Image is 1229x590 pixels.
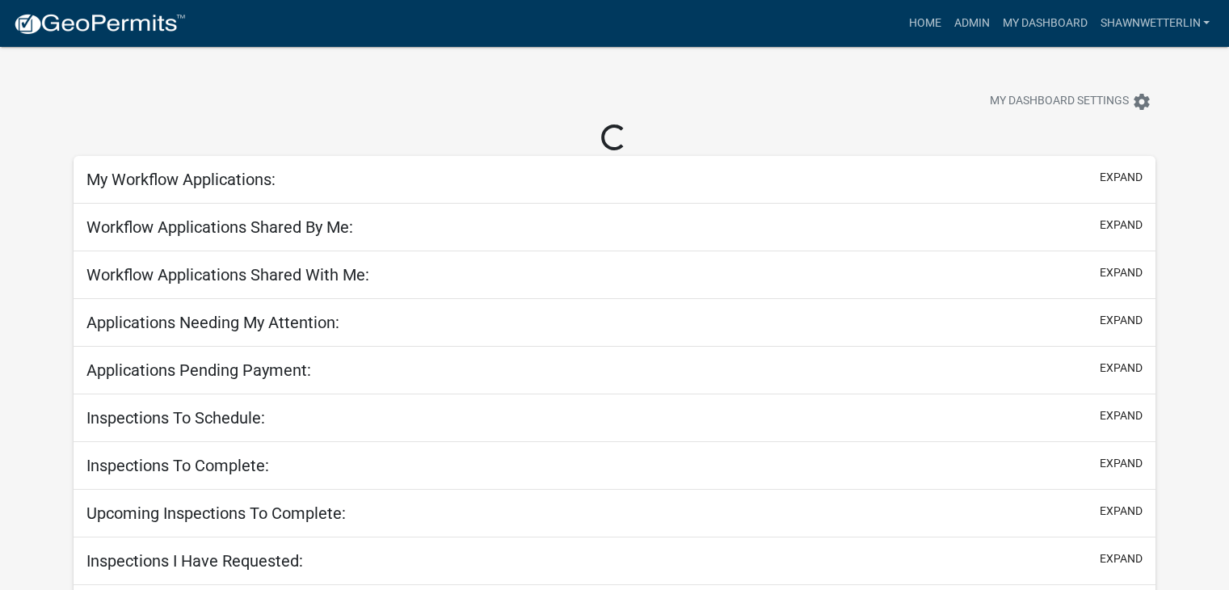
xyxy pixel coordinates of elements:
[1100,360,1143,377] button: expand
[947,8,995,39] a: Admin
[1100,455,1143,472] button: expand
[86,408,265,428] h5: Inspections To Schedule:
[86,265,369,284] h5: Workflow Applications Shared With Me:
[902,8,947,39] a: Home
[1132,92,1151,112] i: settings
[86,551,303,571] h5: Inspections I Have Requested:
[1100,503,1143,520] button: expand
[1100,264,1143,281] button: expand
[86,456,269,475] h5: Inspections To Complete:
[990,92,1129,112] span: My Dashboard Settings
[995,8,1093,39] a: My Dashboard
[1100,550,1143,567] button: expand
[86,504,346,523] h5: Upcoming Inspections To Complete:
[86,217,353,237] h5: Workflow Applications Shared By Me:
[1100,169,1143,186] button: expand
[86,360,311,380] h5: Applications Pending Payment:
[86,170,276,189] h5: My Workflow Applications:
[977,86,1164,117] button: My Dashboard Settingssettings
[1100,312,1143,329] button: expand
[1100,407,1143,424] button: expand
[86,313,339,332] h5: Applications Needing My Attention:
[1093,8,1216,39] a: ShawnWetterlin
[1100,217,1143,234] button: expand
